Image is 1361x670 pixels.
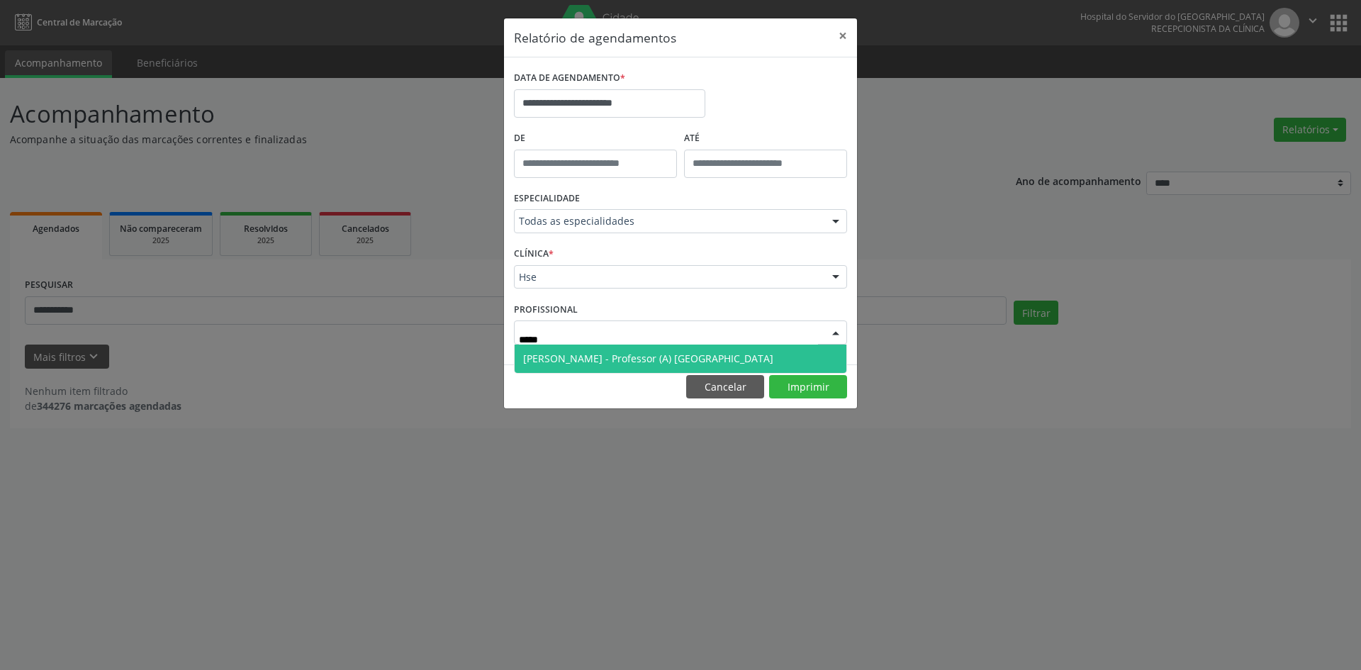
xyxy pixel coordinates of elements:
[686,375,764,399] button: Cancelar
[514,243,554,265] label: CLÍNICA
[829,18,857,53] button: Close
[519,270,818,284] span: Hse
[514,28,676,47] h5: Relatório de agendamentos
[523,352,773,365] span: [PERSON_NAME] - Professor (A) [GEOGRAPHIC_DATA]
[519,214,818,228] span: Todas as especialidades
[514,67,625,89] label: DATA DE AGENDAMENTO
[514,128,677,150] label: De
[514,298,578,320] label: PROFISSIONAL
[769,375,847,399] button: Imprimir
[684,128,847,150] label: ATÉ
[514,188,580,210] label: ESPECIALIDADE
